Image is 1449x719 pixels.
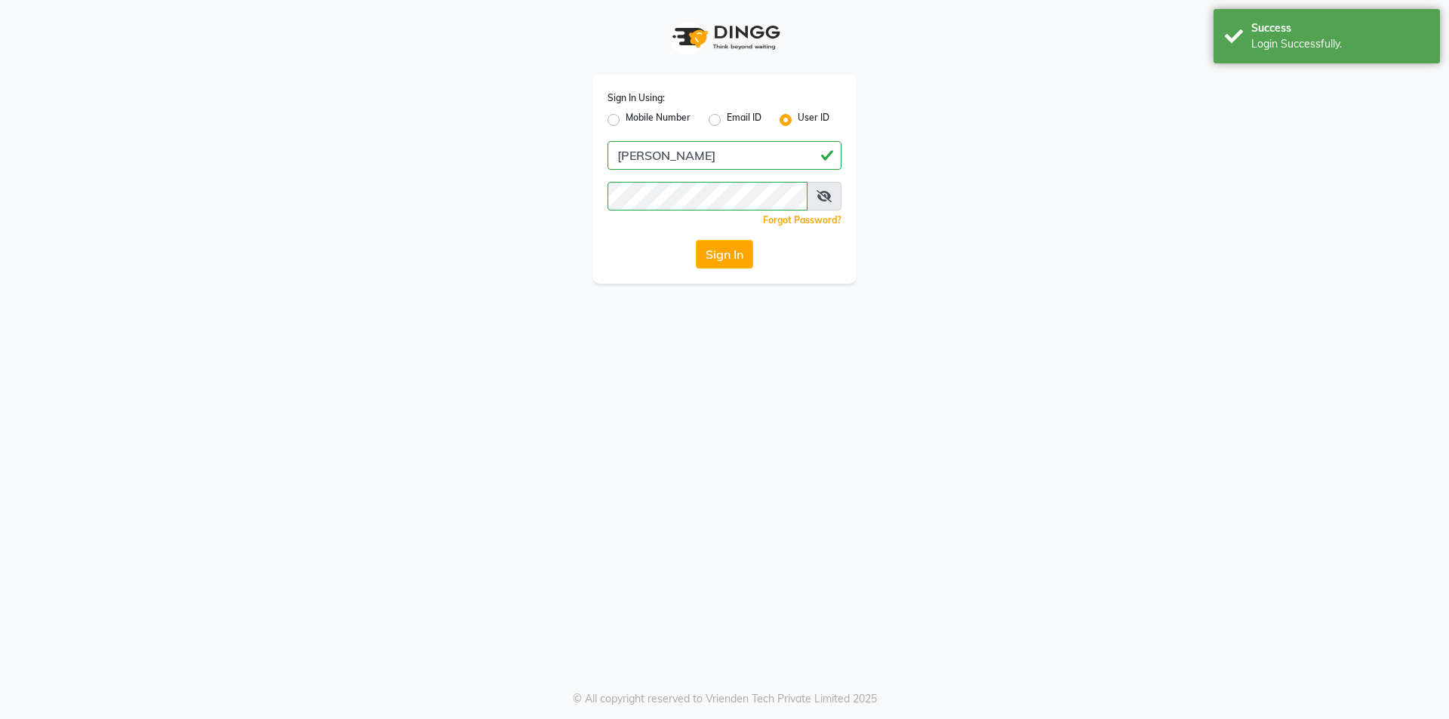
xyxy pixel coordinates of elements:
img: logo1.svg [664,15,785,60]
label: Mobile Number [626,111,691,129]
label: Sign In Using: [608,91,665,105]
button: Sign In [696,240,753,269]
label: User ID [798,111,829,129]
div: Success [1251,20,1429,36]
div: Login Successfully. [1251,36,1429,52]
input: Username [608,182,808,210]
label: Email ID [727,111,761,129]
input: Username [608,141,841,170]
a: Forgot Password? [763,214,841,226]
